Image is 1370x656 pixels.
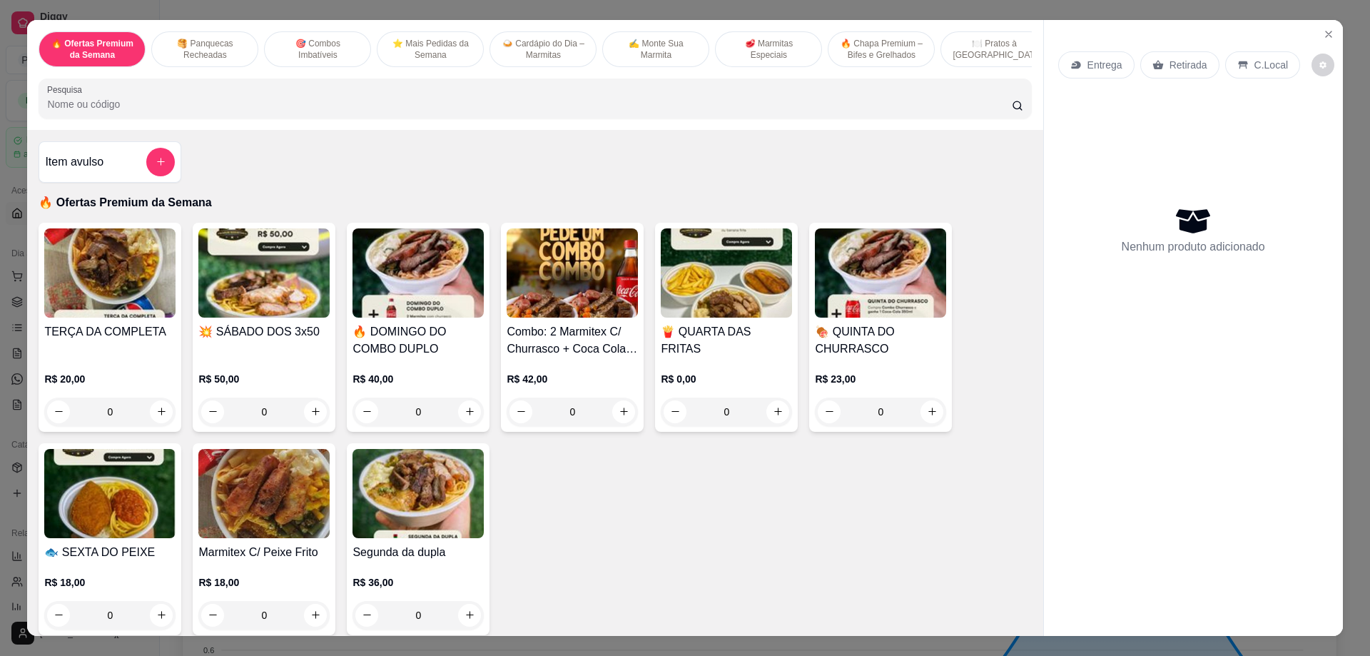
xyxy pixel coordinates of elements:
[45,153,103,171] h4: Item avulso
[1254,58,1288,72] p: C.Local
[47,84,87,96] label: Pesquisa
[1317,23,1340,46] button: Close
[507,228,638,318] img: product-image
[163,38,246,61] p: 🥞 Panquecas Recheadas
[815,372,946,386] p: R$ 23,00
[201,400,224,423] button: decrease-product-quantity
[44,544,176,561] h4: 🐟 SEXTA DO PEIXE
[198,323,330,340] h4: 💥 SÁBADO DOS 3x50
[44,323,176,340] h4: TERÇA DA COMPLETA
[1122,238,1265,256] p: Nenhum produto adicionado
[198,228,330,318] img: product-image
[352,228,484,318] img: product-image
[502,38,584,61] p: 🍛 Cardápio do Dia – Marmitas
[840,38,923,61] p: 🔥 Chapa Premium – Bifes e Grelhados
[507,323,638,358] h4: Combo: 2 Marmitex C/ Churrasco + Coca Cola 600ml - Cópia
[47,604,70,627] button: decrease-product-quantity
[661,323,792,358] h4: 🍟 QUARTA DAS FRITAS
[727,38,810,61] p: 🥩 Marmitas Especiais
[815,228,946,318] img: product-image
[198,449,330,538] img: product-image
[661,228,792,318] img: product-image
[389,38,472,61] p: ⭐ Mais Pedidas da Semana
[953,38,1035,61] p: 🍽️ Pratos à [GEOGRAPHIC_DATA]
[614,38,697,61] p: ✍️ Monte Sua Marmita
[150,604,173,627] button: increase-product-quantity
[1087,58,1122,72] p: Entrega
[920,400,943,423] button: increase-product-quantity
[146,148,175,176] button: add-separate-item
[39,194,1031,211] p: 🔥 Ofertas Premium da Semana
[44,575,176,590] p: R$ 18,00
[352,575,484,590] p: R$ 36,00
[198,544,330,561] h4: Marmitex C/ Peixe Frito
[198,575,330,590] p: R$ 18,00
[44,372,176,386] p: R$ 20,00
[352,449,484,538] img: product-image
[818,400,841,423] button: decrease-product-quantity
[51,38,133,61] p: 🔥 Ofertas Premium da Semana
[352,544,484,561] h4: Segunda da dupla
[664,400,686,423] button: decrease-product-quantity
[352,372,484,386] p: R$ 40,00
[507,372,638,386] p: R$ 42,00
[661,372,792,386] p: R$ 0,00
[44,449,176,538] img: product-image
[815,323,946,358] h4: 🍖 QUINTA DO CHURRASCO
[766,400,789,423] button: increase-product-quantity
[1169,58,1207,72] p: Retirada
[276,38,359,61] p: 🎯 Combos Imbatíveis
[304,400,327,423] button: increase-product-quantity
[1311,54,1334,76] button: decrease-product-quantity
[198,372,330,386] p: R$ 50,00
[44,228,176,318] img: product-image
[352,323,484,358] h4: 🔥 DOMINGO DO COMBO DUPLO
[47,97,1011,111] input: Pesquisa
[355,400,378,423] button: decrease-product-quantity
[458,400,481,423] button: increase-product-quantity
